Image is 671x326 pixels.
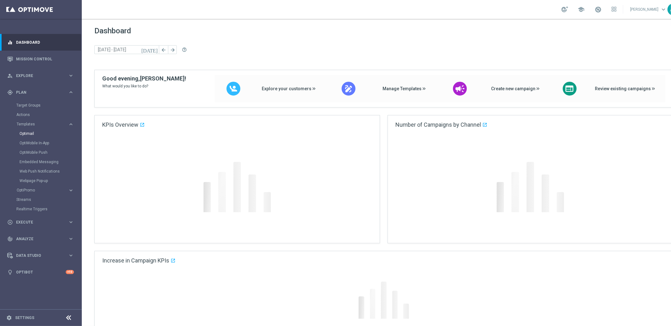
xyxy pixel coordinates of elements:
i: keyboard_arrow_right [68,121,74,127]
a: [PERSON_NAME]keyboard_arrow_down [629,5,668,14]
span: Explore [16,74,68,78]
div: Streams [16,195,81,204]
a: Streams [16,197,65,202]
a: Settings [15,316,34,320]
a: Target Groups [16,103,65,108]
button: equalizer Dashboard [7,40,74,45]
span: Data Studio [16,254,68,257]
a: Web Push Notifications [20,169,65,174]
a: Optibot [16,264,66,280]
span: keyboard_arrow_down [660,6,667,13]
a: Webpage Pop-up [20,178,65,183]
div: Target Groups [16,101,81,110]
i: keyboard_arrow_right [68,89,74,95]
a: Mission Control [16,51,74,67]
div: Execute [7,219,68,225]
i: keyboard_arrow_right [68,219,74,225]
div: Analyze [7,236,68,242]
a: Realtime Triggers [16,207,65,212]
button: Mission Control [7,57,74,62]
div: Webpage Pop-up [20,176,81,185]
i: track_changes [7,236,13,242]
div: OptiPromo [17,188,68,192]
button: track_changes Analyze keyboard_arrow_right [7,236,74,241]
a: OptiMobile Push [20,150,65,155]
i: lightbulb [7,269,13,275]
div: Templates [17,122,68,126]
i: gps_fixed [7,90,13,95]
button: OptiPromo keyboard_arrow_right [16,188,74,193]
div: Templates [16,119,81,185]
i: keyboard_arrow_right [68,187,74,193]
a: Optimail [20,131,65,136]
a: OptiMobile In-App [20,141,65,146]
div: Dashboard [7,34,74,51]
button: person_search Explore keyboard_arrow_right [7,73,74,78]
button: Templates keyboard_arrow_right [16,122,74,127]
div: Optibot [7,264,74,280]
div: OptiMobile Push [20,148,81,157]
i: settings [6,315,12,321]
div: Explore [7,73,68,79]
button: lightbulb Optibot +10 [7,270,74,275]
button: Data Studio keyboard_arrow_right [7,253,74,258]
div: Web Push Notifications [20,167,81,176]
span: OptiPromo [17,188,62,192]
div: Realtime Triggers [16,204,81,214]
a: Actions [16,112,65,117]
div: Mission Control [7,51,74,67]
i: keyboard_arrow_right [68,73,74,79]
i: keyboard_arrow_right [68,236,74,242]
i: person_search [7,73,13,79]
div: OptiMobile In-App [20,138,81,148]
a: Dashboard [16,34,74,51]
div: OptiPromo [16,185,81,195]
div: +10 [66,270,74,274]
span: Execute [16,220,68,224]
i: keyboard_arrow_right [68,252,74,258]
button: gps_fixed Plan keyboard_arrow_right [7,90,74,95]
div: Data Studio [7,253,68,258]
div: Embedded Messaging [20,157,81,167]
span: Analyze [16,237,68,241]
div: Plan [7,90,68,95]
span: Templates [17,122,62,126]
i: play_circle_outline [7,219,13,225]
i: equalizer [7,40,13,45]
span: Plan [16,91,68,94]
a: Embedded Messaging [20,159,65,164]
div: Optimail [20,129,81,138]
div: Actions [16,110,81,119]
span: school [578,6,584,13]
button: play_circle_outline Execute keyboard_arrow_right [7,220,74,225]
